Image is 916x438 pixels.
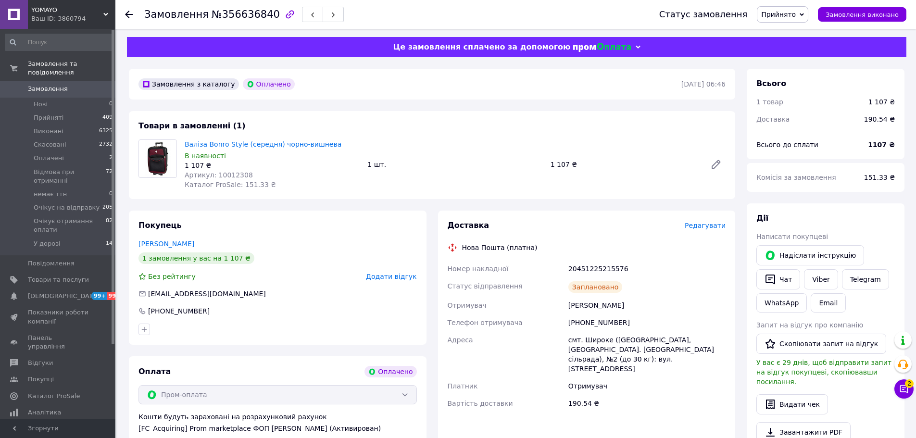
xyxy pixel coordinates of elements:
span: Повідомлення [28,259,75,268]
span: Прийнято [761,11,796,18]
span: немає ттн [34,190,67,199]
div: [PHONE_NUMBER] [566,314,728,331]
div: смт. Широке ([GEOGRAPHIC_DATA], [GEOGRAPHIC_DATA]. [GEOGRAPHIC_DATA] сільрада), №2 (до 30 кг): ву... [566,331,728,377]
span: YOMAYO [31,6,103,14]
span: 0 [109,190,113,199]
span: Замовлення та повідомлення [28,60,115,77]
span: [DEMOGRAPHIC_DATA] [28,292,99,300]
div: [PHONE_NUMBER] [147,306,211,316]
span: 72 [106,168,113,185]
span: 1 товар [756,98,783,106]
span: Оплачені [34,154,64,163]
span: Замовлення [28,85,68,93]
span: Показники роботи компанії [28,308,89,325]
span: 99+ [91,292,107,300]
span: Написати покупцеві [756,233,828,240]
span: №356636840 [212,9,280,20]
span: Отримувач [448,301,487,309]
div: 1 107 ₴ [185,161,360,170]
span: Відмова при отриманні [34,168,106,185]
a: WhatsApp [756,293,807,313]
div: 1 107 ₴ [868,97,895,107]
span: 151.33 ₴ [864,174,895,181]
span: Очікує на відправку [34,203,100,212]
span: У вас є 29 днів, щоб відправити запит на відгук покупцеві, скопіювавши посилання. [756,359,891,386]
span: Додати відгук [366,273,416,280]
button: Чат з покупцем2 [894,379,914,399]
div: [PERSON_NAME] [566,297,728,314]
span: Товари в замовленні (1) [138,121,246,130]
span: 0 [109,100,113,109]
div: Замовлення з каталогу [138,78,239,90]
span: Запит на відгук про компанію [756,321,863,329]
span: Очікує отримання оплати [34,217,106,234]
span: Замовлення [144,9,209,20]
span: Замовлення виконано [826,11,899,18]
span: Оплата [138,367,171,376]
span: 2 [905,379,914,388]
span: 2732 [99,140,113,149]
a: Viber [804,269,838,289]
a: Валіза Bonro Style (середня) чорно-вишнева [185,140,341,148]
span: 14 [106,239,113,248]
div: 1 107 ₴ [547,158,703,171]
button: Видати чек [756,394,828,414]
div: Оплачено [364,366,416,377]
div: [FC_Acquiring] Prom marketplace ФОП [PERSON_NAME] (Активирован) [138,424,417,433]
span: Комісія за замовлення [756,174,836,181]
div: Кошти будуть зараховані на розрахунковий рахунок [138,412,417,433]
img: evopay logo [573,43,631,52]
span: Вартість доставки [448,400,513,407]
span: Каталог ProSale: 151.33 ₴ [185,181,276,188]
span: Покупці [28,375,54,384]
div: Заплановано [568,281,623,293]
span: 409 [102,113,113,122]
div: 20451225215576 [566,260,728,277]
span: Без рейтингу [148,273,196,280]
span: Адреса [448,336,473,344]
div: 1 замовлення у вас на 1 107 ₴ [138,252,254,264]
div: Оплачено [243,78,295,90]
span: Дії [756,213,768,223]
div: 190.54 ₴ [858,109,901,130]
div: 190.54 ₴ [566,395,728,412]
span: Артикул: 10012308 [185,171,253,179]
span: Телефон отримувача [448,319,523,326]
button: Замовлення виконано [818,7,906,22]
span: 99+ [107,292,123,300]
button: Скопіювати запит на відгук [756,334,886,354]
div: Отримувач [566,377,728,395]
span: Це замовлення сплачено за допомогою [393,42,570,51]
span: Аналітика [28,408,61,417]
span: Товари та послуги [28,275,89,284]
span: В наявності [185,152,226,160]
span: Прийняті [34,113,63,122]
button: Надіслати інструкцію [756,245,864,265]
span: 2 [109,154,113,163]
span: У дорозі [34,239,61,248]
span: Всього до сплати [756,141,818,149]
span: 205 [102,203,113,212]
span: 82 [106,217,113,234]
a: Редагувати [706,155,726,174]
input: Пошук [5,34,113,51]
span: 6325 [99,127,113,136]
span: [EMAIL_ADDRESS][DOMAIN_NAME] [148,290,266,298]
div: Ваш ID: 3860794 [31,14,115,23]
span: Скасовані [34,140,66,149]
span: Покупець [138,221,182,230]
span: Платник [448,382,478,390]
span: Всього [756,79,786,88]
span: Номер накладної [448,265,509,273]
time: [DATE] 06:46 [681,80,726,88]
span: Відгуки [28,359,53,367]
span: Редагувати [685,222,726,229]
span: Нові [34,100,48,109]
img: Валіза Bonro Style (середня) чорно-вишнева [145,140,171,177]
span: Панель управління [28,334,89,351]
button: Чат [756,269,800,289]
span: Виконані [34,127,63,136]
span: Статус відправлення [448,282,523,290]
b: 1107 ₴ [868,141,895,149]
a: [PERSON_NAME] [138,240,194,248]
